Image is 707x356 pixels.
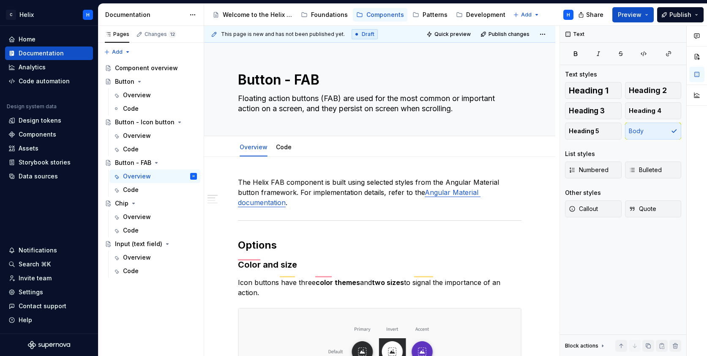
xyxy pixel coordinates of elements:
div: H [86,11,90,18]
div: Changes [145,31,176,38]
div: Patterns [423,11,448,19]
span: Quote [629,205,656,213]
div: Design system data [7,103,57,110]
div: Code [123,104,139,113]
a: Foundations [298,8,351,22]
div: Component overview [115,64,178,72]
div: H [567,11,570,18]
div: Notifications [19,246,57,255]
span: Publish [669,11,691,19]
div: Welcome to the Helix Design System [223,11,292,19]
button: Share [574,7,609,22]
div: Button - Icon button [115,118,175,126]
div: Help [19,316,32,324]
div: Home [19,35,35,44]
a: Storybook stories [5,156,93,169]
button: Add [510,9,542,21]
div: Data sources [19,172,58,181]
div: Analytics [19,63,46,71]
div: Input (text field) [115,240,162,248]
div: Button [115,77,134,86]
a: Overview [109,129,200,142]
button: Quick preview [424,28,475,40]
a: Overview [109,210,200,224]
a: Welcome to the Helix Design System [209,8,296,22]
span: Publish changes [489,31,530,38]
button: Numbered [565,162,622,178]
div: Page tree [209,6,509,23]
span: Draft [362,31,374,38]
div: Block actions [565,340,606,352]
strong: color themes [316,278,360,287]
span: Heading 5 [569,127,599,135]
div: Components [19,130,56,139]
a: Development [453,8,509,22]
textarea: Button - FAB [236,70,520,90]
a: Components [353,8,407,22]
div: Overview [123,253,151,262]
span: Quick preview [434,31,471,38]
div: Storybook stories [19,158,71,167]
div: Overview [236,138,271,156]
button: Callout [565,200,622,217]
button: Preview [612,7,654,22]
a: Code [109,183,200,197]
span: Callout [569,205,598,213]
div: Overview [123,213,151,221]
div: Code automation [19,77,70,85]
a: Settings [5,285,93,299]
div: Invite team [19,274,52,282]
a: Code [109,264,200,278]
button: Help [5,313,93,327]
div: Text styles [565,70,597,79]
div: Settings [19,288,43,296]
div: Overview [123,91,151,99]
div: Overview [123,172,151,181]
div: Page tree [101,61,200,278]
a: Assets [5,142,93,155]
button: Publish changes [478,28,533,40]
a: Analytics [5,60,93,74]
span: This page is new and has not been published yet. [221,31,345,38]
span: 12 [169,31,176,38]
a: Documentation [5,47,93,60]
a: Button - Icon button [101,115,200,129]
div: Chip [115,199,128,208]
a: Supernova Logo [28,341,70,349]
a: Design tokens [5,114,93,127]
div: Overview [123,131,151,140]
span: Numbered [569,166,609,174]
div: Other styles [565,189,601,197]
a: Code [109,102,200,115]
span: Heading 1 [569,86,609,95]
h2: Options [238,238,521,252]
div: Documentation [105,11,185,19]
span: Heading 3 [569,107,605,115]
button: Heading 5 [565,123,622,140]
div: Code [123,226,139,235]
a: Component overview [101,61,200,75]
div: Development [466,11,505,19]
textarea: Floating action buttons (FAB) are used for the most common or important action on a screen, and t... [236,92,520,115]
div: Code [123,186,139,194]
div: H [193,172,194,181]
div: Assets [19,144,38,153]
a: Code [109,142,200,156]
a: Home [5,33,93,46]
a: Code automation [5,74,93,88]
div: List styles [565,150,595,158]
a: Patterns [409,8,451,22]
div: C [6,10,16,20]
div: Code [123,145,139,153]
a: Button - FAB [101,156,200,170]
div: Code [273,138,295,156]
button: Quote [625,200,682,217]
button: CHelixH [2,5,96,24]
p: The Helix FAB component is built using selected styles from the Angular Material button framework... [238,177,521,208]
div: Foundations [311,11,348,19]
button: Heading 3 [565,102,622,119]
button: Contact support [5,299,93,313]
a: Button [101,75,200,88]
div: Design tokens [19,116,61,125]
p: Icon buttons have three and to signal the importance of an action. [238,277,521,298]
